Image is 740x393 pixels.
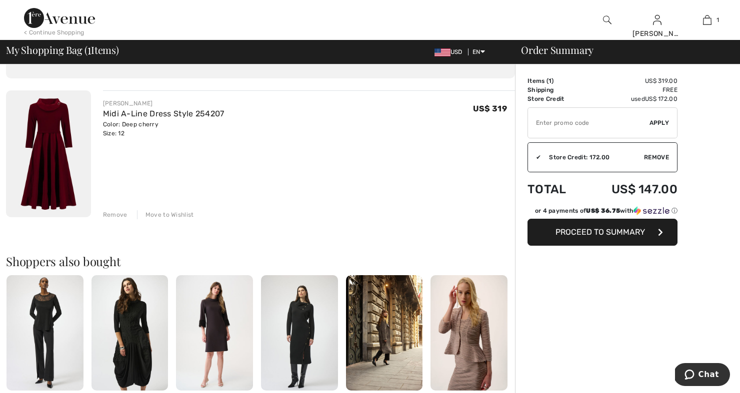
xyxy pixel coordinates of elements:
img: Plaid Long Overcoat Style 253946 [346,275,423,390]
span: Proceed to Summary [555,227,645,237]
div: Color: Deep cherry Size: 12 [103,120,224,138]
div: Remove [103,210,127,219]
img: search the website [603,14,611,26]
div: or 4 payments of with [535,206,677,215]
img: Midi A-Line Dress Style 254207 [6,90,91,217]
td: Free [583,85,677,94]
img: Formal Textured Cover-Up and Cami Set Style 254732 [430,275,507,390]
span: My Shopping Bag ( Items) [6,45,119,55]
img: 1ère Avenue [24,8,95,28]
span: 1 [716,15,719,24]
img: Casual Midi A-Line Dress Style 253085 [91,275,168,390]
img: US Dollar [434,48,450,56]
td: Total [527,172,583,206]
button: Proceed to Summary [527,219,677,246]
span: 1 [87,42,91,55]
td: US$ 147.00 [583,172,677,206]
img: Chic Embroidered Pullover Style 254213 [6,275,83,390]
div: < Continue Shopping [24,28,84,37]
span: USD [434,48,466,55]
span: US$ 319 [473,104,507,113]
img: Sezzle [633,206,669,215]
td: Store Credit [527,94,583,103]
span: US$ 36.75 [586,207,620,214]
td: used [583,94,677,103]
span: US$ 172.00 [645,95,677,102]
td: US$ 319.00 [583,76,677,85]
div: [PERSON_NAME] [632,28,681,39]
h2: Shoppers also bought [6,255,515,267]
img: My Info [653,14,661,26]
div: Order Summary [509,45,734,55]
input: Promo code [528,108,649,138]
img: My Bag [703,14,711,26]
a: Sign In [653,15,661,24]
img: High-Neck Knee-Length Shift Dress Style 253054 [176,275,253,390]
span: Remove [644,153,669,162]
span: Apply [649,118,669,127]
div: Move to Wishlist [137,210,194,219]
div: [PERSON_NAME] [103,99,224,108]
td: Items ( ) [527,76,583,85]
div: Store Credit: 172.00 [541,153,644,162]
div: ✔ [528,153,541,162]
a: 1 [682,14,731,26]
iframe: Opens a widget where you can chat to one of our agents [675,363,730,388]
td: Shipping [527,85,583,94]
span: 1 [548,77,551,84]
span: EN [472,48,485,55]
div: or 4 payments ofUS$ 36.75withSezzle Click to learn more about Sezzle [527,206,677,219]
img: Formal Midi Sheath Dress Style 254957 [261,275,338,390]
a: Midi A-Line Dress Style 254207 [103,109,224,118]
